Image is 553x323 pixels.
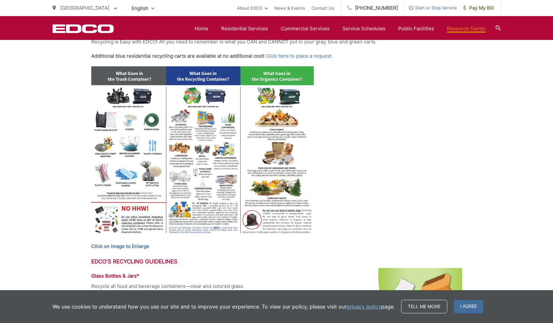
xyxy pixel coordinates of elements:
a: Contact Us [311,4,334,12]
a: Public Facilities [398,25,434,33]
a: Commercial Services [281,25,330,33]
span: [GEOGRAPHIC_DATA] [60,5,109,11]
h3: EDCO's Recycling Guidelines [91,258,462,265]
a: About EDCO [237,4,268,12]
h4: Glass Bottles & Jars* [91,273,462,279]
a: Tell me more [401,300,447,313]
strong: Click on Image to Enlarge [91,243,149,249]
a: Click on Image to Enlarge [91,242,149,250]
a: Residential Services [221,25,268,33]
strong: Additional blue residential recycling carts are available at no additional cost! [91,53,264,59]
a: privacy policy [347,303,381,310]
a: Home [195,25,208,33]
p: We use cookies to understand how you use our site and to improve your experience. To view our pol... [53,303,395,310]
img: Diagram of what items can be recycled [91,66,314,238]
a: Service Schedules [342,25,385,33]
span: Pay My Bill [463,4,494,12]
a: Resource Center [447,25,486,33]
p: Recycle all food and beverage containers—clear and colored glass. [91,282,462,290]
p: Recycling is Easy with EDCO! All you need to remember is what you CAN and CANNOT put in your gray... [91,38,462,46]
span: English [127,3,159,14]
a: EDCD logo. Return to the homepage. [53,24,114,33]
a: News & Events [274,4,305,12]
a: Click here to place a request. [266,52,332,60]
